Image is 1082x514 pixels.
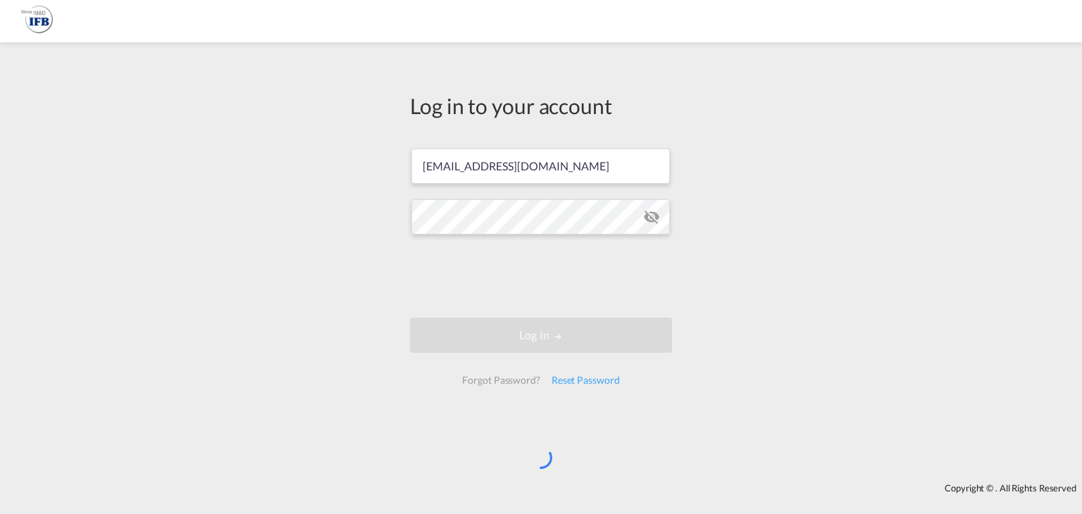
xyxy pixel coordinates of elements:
[456,368,545,393] div: Forgot Password?
[434,249,648,303] iframe: reCAPTCHA
[643,208,660,225] md-icon: icon-eye-off
[21,6,53,37] img: 1f261f00256b11eeaf3d89493e6660f9.png
[546,368,626,393] div: Reset Password
[410,91,672,120] div: Log in to your account
[410,318,672,353] button: LOGIN
[411,149,670,184] input: Enter email/phone number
